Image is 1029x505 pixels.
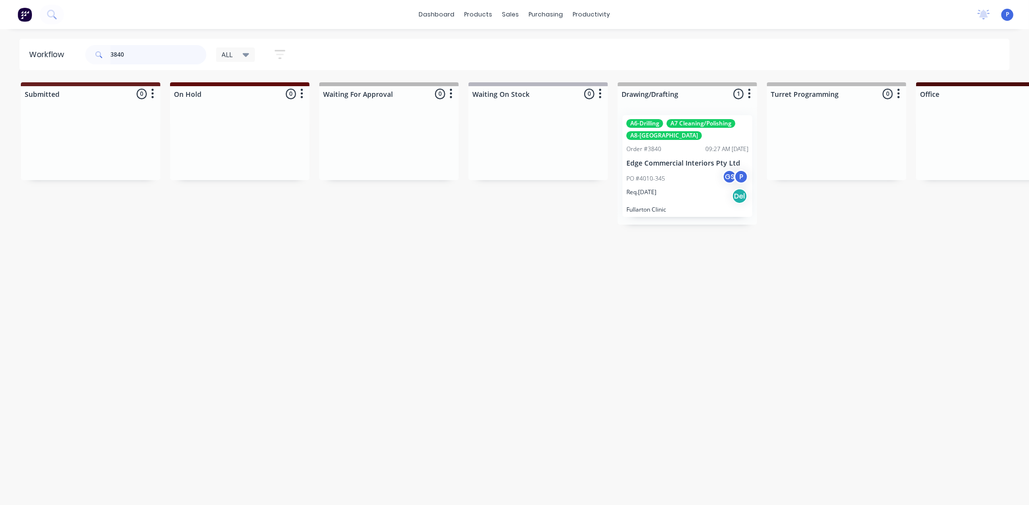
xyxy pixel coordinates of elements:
[460,7,498,22] div: products
[626,174,665,183] p: PO #4010-345
[110,45,206,64] input: Search for orders...
[414,7,460,22] a: dashboard
[222,49,233,60] span: ALL
[626,131,702,140] div: A8-[GEOGRAPHIC_DATA]
[722,169,737,184] div: GS
[626,188,656,197] p: Req. [DATE]
[1006,10,1009,19] span: P
[17,7,32,22] img: Factory
[626,206,748,213] p: Fullarton Clinic
[29,49,69,61] div: Workflow
[734,169,748,184] div: P
[568,7,615,22] div: productivity
[705,145,748,153] div: 09:27 AM [DATE]
[667,119,735,128] div: A7 Cleaning/Polishing
[524,7,568,22] div: purchasing
[626,159,748,168] p: Edge Commercial Interiors Pty Ltd
[623,115,752,217] div: A6-DrillingA7 Cleaning/PolishingA8-[GEOGRAPHIC_DATA]Order #384009:27 AM [DATE]Edge Commercial Int...
[498,7,524,22] div: sales
[626,145,661,153] div: Order #3840
[732,188,748,204] div: Del
[626,119,663,128] div: A6-Drilling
